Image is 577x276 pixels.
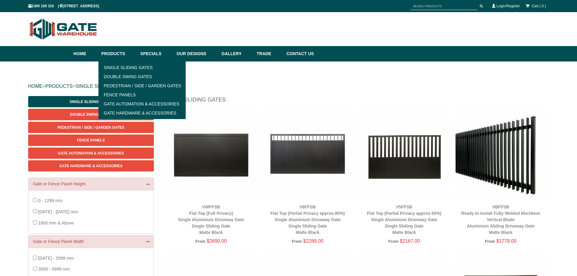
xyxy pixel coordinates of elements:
[207,238,227,244] span: $2690.00
[166,110,257,200] img: VWFFSB - Flat Top (Full Privacy) - Single Aluminium Driveway Gate - Single Sliding Gate - Matte B...
[388,239,398,244] span: From
[74,46,98,62] a: Home
[359,110,449,200] img: V5FFSB - Flat Top (Partial Privacy approx.50%) - Single Aluminium Driveway Gate - Single Sliding ...
[70,112,112,117] span: Double Swing Gates
[70,100,112,104] span: Single Sliding Gates
[45,84,73,89] a: PRODUCTS
[28,96,154,107] a: Single Sliding Gates
[100,108,184,118] a: Gate Hardware & Accessories
[28,135,154,146] a: Fence Panels
[496,238,517,244] span: $1778.00
[195,239,205,244] span: From
[28,77,549,96] div: > >
[100,63,184,72] a: Single Sliding Gates
[28,84,43,89] a: HOME
[262,110,353,200] img: V8FFSB - Flat Top (Partial Privacy approx.85%) - Single Aluminium Driveway Gate - Single Sliding ...
[174,46,218,62] a: Our Designs
[28,148,154,159] a: Gate Automation & Accessories
[38,267,70,271] span: 3000 - 3999 mm
[75,84,131,89] a: SINGLE SLIDING GATES
[33,181,149,187] a: Gate or Fence Panel Height
[59,164,123,168] span: Gate Hardware & Accessories
[485,239,495,244] span: From
[284,46,314,62] a: Contact Us
[28,109,154,120] a: Double Swing Gates
[58,151,124,155] span: Gate Automation & Accessories
[57,125,124,130] span: Pedestrian / Side / Garden Gates
[178,205,244,235] a: VWFFSBFlat Top (Full Privacy)Single Aluminium Driveway GateSingle Sliding GateMatte Black
[400,238,420,244] span: $2167.00
[38,209,78,214] span: [DATE] - [DATE] mm
[28,160,154,171] a: Gate Hardware & Accessories
[100,90,184,99] a: Fence Panels
[410,2,478,10] input: SEARCH PRODUCTS
[218,46,254,62] a: Gallery
[137,46,174,62] a: Specials
[38,198,63,203] span: 0 - 1299 mm
[28,15,99,43] img: Gate Warehouse
[496,4,520,8] a: Login/Register
[28,122,154,133] a: Pedestrian / Side / Garden Gates
[163,96,549,107] h1: Single Sliding Gates
[456,110,546,200] img: VBFFSB - Ready to Install Fully Welded 65x16mm Vertical Blade - Aluminium Sliding Driveway Gate -...
[461,205,540,235] a: VBFFSBReady to Install Fully Welded 65x16mm Vertical BladeAluminium Sliding Driveway GateMatte Black
[77,138,105,142] span: Fence Panels
[100,99,184,108] a: Gate Automation & Accessories
[38,256,74,261] span: [DATE] - 2999 mm
[303,238,323,244] span: $2288.00
[33,238,149,245] a: Gate or Fence Panel Width
[98,46,138,62] a: Products
[270,205,345,235] a: V8FFSBFlat Top (Partial Privacy approx.85%)Single Aluminium Driveway GateSingle Sliding GateMatte...
[254,46,283,62] a: Trade
[532,4,546,8] span: Cart ( 0 )
[292,239,302,244] span: From
[100,72,184,81] a: Double Swing Gates
[38,221,74,225] span: 1600 mm & Above
[100,81,184,90] a: Pedestrian / Side / Garden Gates
[367,205,442,235] a: V5FFSBFlat Top (Partial Privacy approx.50%)Single Aluminium Driveway GateSingle Sliding GateMatte...
[28,4,99,8] span: 1300 100 310 | [STREET_ADDRESS]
